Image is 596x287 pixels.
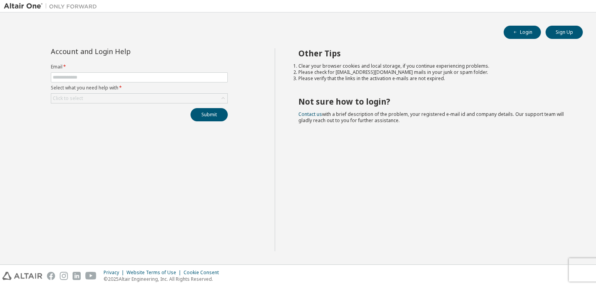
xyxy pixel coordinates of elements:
span: with a brief description of the problem, your registered e-mail id and company details. Our suppo... [298,111,564,124]
img: Altair One [4,2,101,10]
div: Click to select [53,95,83,101]
div: Website Terms of Use [126,269,184,276]
div: Click to select [51,94,227,103]
button: Login [504,26,541,39]
button: Sign Up [546,26,583,39]
img: facebook.svg [47,272,55,280]
img: youtube.svg [85,272,97,280]
img: altair_logo.svg [2,272,42,280]
li: Clear your browser cookies and local storage, if you continue experiencing problems. [298,63,569,69]
div: Account and Login Help [51,48,192,54]
h2: Not sure how to login? [298,96,569,107]
p: © 2025 Altair Engineering, Inc. All Rights Reserved. [104,276,223,282]
img: instagram.svg [60,272,68,280]
img: linkedin.svg [73,272,81,280]
div: Cookie Consent [184,269,223,276]
label: Select what you need help with [51,85,228,91]
li: Please verify that the links in the activation e-mails are not expired. [298,75,569,82]
a: Contact us [298,111,322,117]
li: Please check for [EMAIL_ADDRESS][DOMAIN_NAME] mails in your junk or spam folder. [298,69,569,75]
label: Email [51,64,228,70]
button: Submit [191,108,228,121]
div: Privacy [104,269,126,276]
h2: Other Tips [298,48,569,58]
